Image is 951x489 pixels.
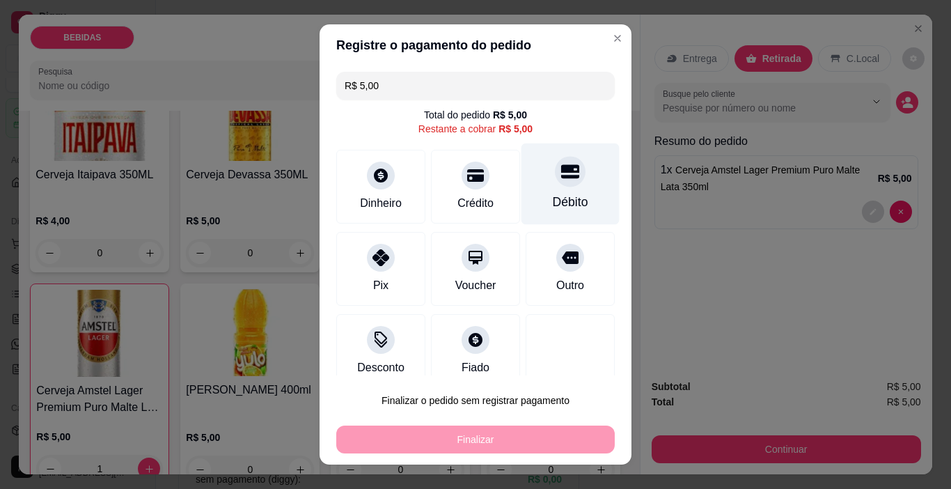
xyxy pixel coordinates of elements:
[556,277,584,294] div: Outro
[424,108,527,122] div: Total do pedido
[345,72,606,100] input: Ex.: hambúrguer de cordeiro
[360,195,402,212] div: Dinheiro
[457,195,494,212] div: Crédito
[462,359,489,376] div: Fiado
[357,359,404,376] div: Desconto
[553,193,588,211] div: Débito
[320,24,631,66] header: Registre o pagamento do pedido
[455,277,496,294] div: Voucher
[373,277,388,294] div: Pix
[606,27,629,49] button: Close
[493,108,527,122] div: R$ 5,00
[336,387,615,414] button: Finalizar o pedido sem registrar pagamento
[498,122,533,136] div: R$ 5,00
[418,122,533,136] div: Restante a cobrar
